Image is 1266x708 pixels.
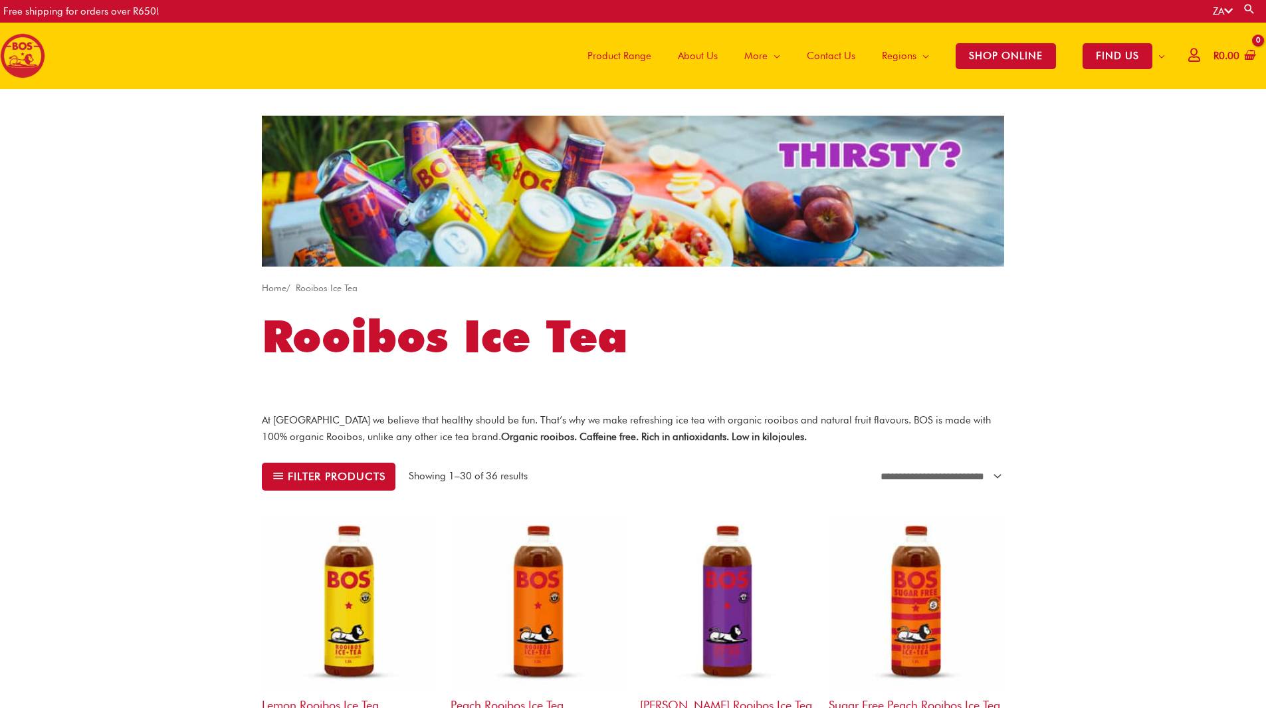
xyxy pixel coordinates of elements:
[956,43,1056,69] span: SHOP ONLINE
[665,23,731,89] a: About Us
[793,23,869,89] a: Contact Us
[262,412,1004,445] p: At [GEOGRAPHIC_DATA] we believe that healthy should be fun. That’s why we make refreshing ice tea...
[640,515,815,691] img: berry rooibos ice tea
[744,36,768,76] span: More
[262,515,437,691] img: lemon rooibos ice tea 1.5L
[587,36,651,76] span: Product Range
[564,23,1178,89] nav: Site Navigation
[262,280,1004,296] nav: Breadcrumb
[1213,5,1233,17] a: ZA
[829,515,1004,691] img: sugar free rooibos ice tea 1.5L
[288,471,385,481] span: Filter products
[574,23,665,89] a: Product Range
[869,23,942,89] a: Regions
[501,431,807,443] strong: Organic rooibos. Caffeine free. Rich in antioxidants. Low in kilojoules.
[1213,50,1219,62] span: R
[262,305,1004,368] h1: Rooibos Ice Tea
[873,463,1004,489] select: Shop order
[678,36,718,76] span: About Us
[1211,41,1256,71] a: View Shopping Cart, empty
[1243,3,1256,15] a: Search button
[731,23,793,89] a: More
[262,463,395,491] button: Filter products
[1083,43,1152,69] span: FIND US
[807,36,855,76] span: Contact Us
[262,283,286,293] a: Home
[1213,50,1239,62] bdi: 0.00
[409,469,528,484] p: Showing 1–30 of 36 results
[882,36,916,76] span: Regions
[942,23,1069,89] a: SHOP ONLINE
[262,116,1004,267] img: screenshot
[451,515,626,691] img: lemon rooibos ice tea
